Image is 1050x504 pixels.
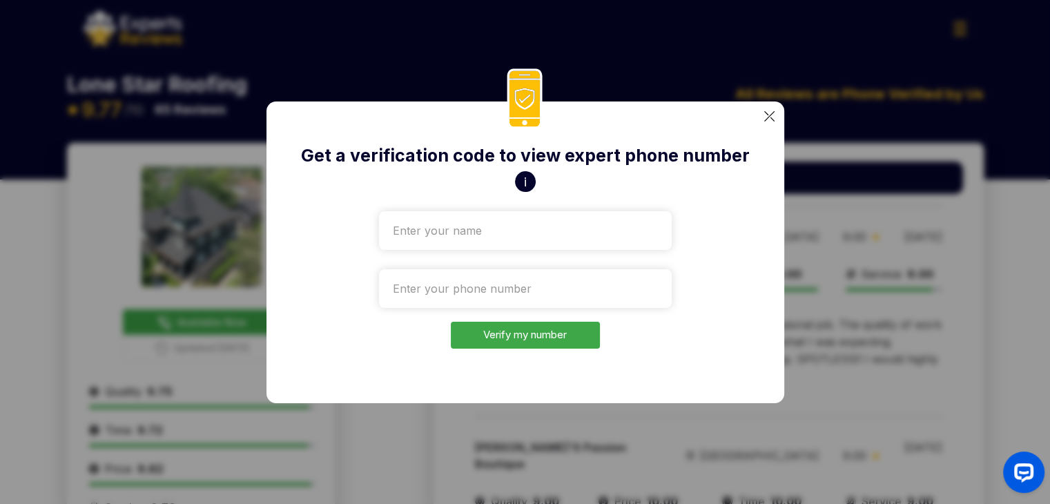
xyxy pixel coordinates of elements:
[515,171,536,192] button: i
[379,269,672,308] input: Enter your phone number
[298,143,752,169] h2: Get a verification code to view expert phone number
[451,322,600,349] button: Verify my number
[992,446,1050,504] iframe: OpenWidget widget
[764,111,775,122] img: categoryImgae
[507,68,543,130] img: phoneIcon
[379,211,672,250] input: Enter your name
